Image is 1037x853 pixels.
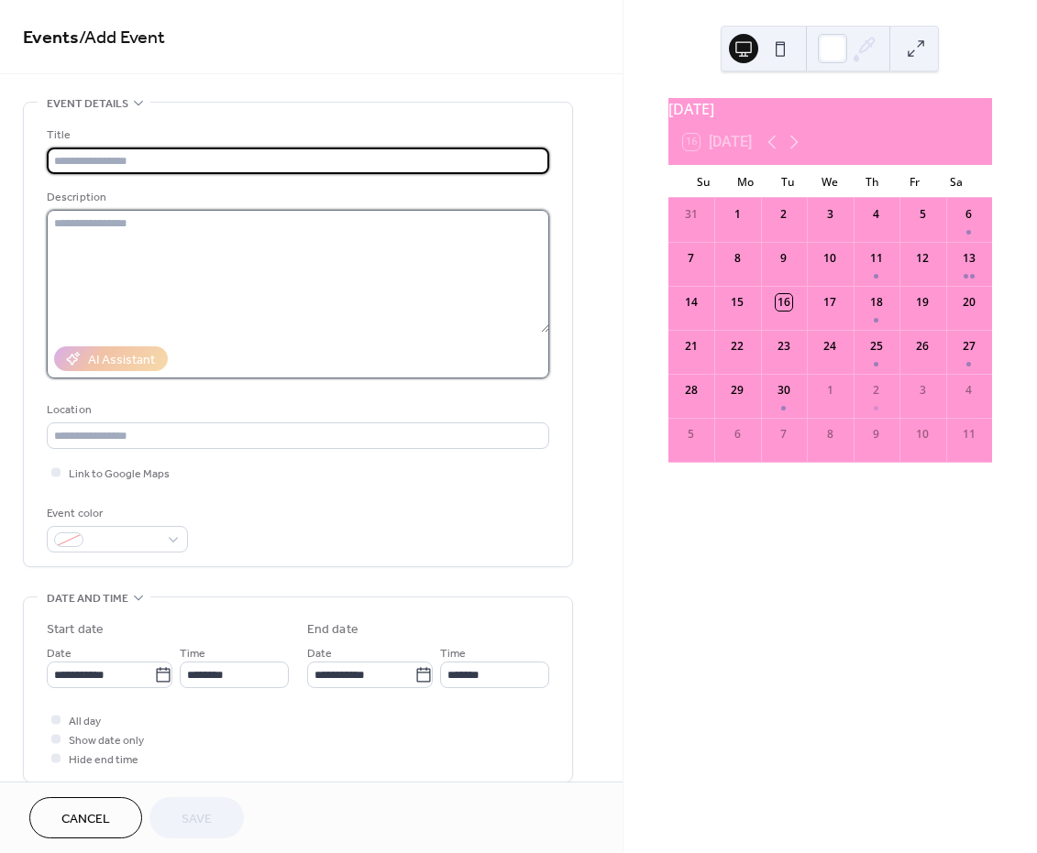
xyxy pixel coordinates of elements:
span: Time [440,644,466,663]
span: Show date only [69,731,144,750]
div: 31 [683,206,700,223]
div: End date [307,620,359,640]
div: 9 [776,250,792,267]
div: Su [683,165,725,198]
span: Date [307,644,332,663]
div: 22 [729,338,745,355]
div: 12 [914,250,931,267]
div: 29 [729,382,745,399]
div: 6 [961,206,977,223]
div: [DATE] [668,98,992,120]
div: 4 [868,206,885,223]
div: 8 [822,426,838,443]
span: Event details [47,94,128,114]
div: 2 [776,206,792,223]
div: 8 [729,250,745,267]
div: 26 [914,338,931,355]
div: 19 [914,294,931,311]
div: Title [47,126,546,145]
div: 7 [683,250,700,267]
div: 11 [961,426,977,443]
span: Date [47,644,72,663]
div: 21 [683,338,700,355]
div: 10 [822,250,838,267]
div: 7 [776,426,792,443]
div: Tu [767,165,809,198]
div: 11 [868,250,885,267]
a: Events [23,20,79,56]
div: 1 [822,382,838,399]
div: Description [47,188,546,207]
div: Th [851,165,893,198]
div: Event color [47,504,184,523]
div: 3 [914,382,931,399]
div: 20 [961,294,977,311]
div: 16 [776,294,792,311]
div: Fr [893,165,935,198]
div: 25 [868,338,885,355]
div: 4 [961,382,977,399]
div: 3 [822,206,838,223]
button: Cancel [29,797,142,838]
div: 6 [729,426,745,443]
span: / Add Event [79,20,165,56]
div: 5 [683,426,700,443]
div: 2 [868,382,885,399]
div: 1 [729,206,745,223]
div: 30 [776,382,792,399]
div: Start date [47,620,104,640]
div: Location [47,400,546,420]
span: Time [180,644,205,663]
div: 27 [961,338,977,355]
div: 5 [914,206,931,223]
div: 9 [868,426,885,443]
div: 15 [729,294,745,311]
div: 17 [822,294,838,311]
div: Mo [725,165,767,198]
div: 23 [776,338,792,355]
div: 14 [683,294,700,311]
div: 13 [961,250,977,267]
div: 10 [914,426,931,443]
div: 24 [822,338,838,355]
div: 28 [683,382,700,399]
div: 18 [868,294,885,311]
span: Hide end time [69,750,138,770]
div: We [809,165,851,198]
span: Cancel [61,810,110,829]
span: Link to Google Maps [69,465,170,484]
span: Date and time [47,589,128,608]
span: All day [69,712,101,731]
div: Sa [935,165,977,198]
